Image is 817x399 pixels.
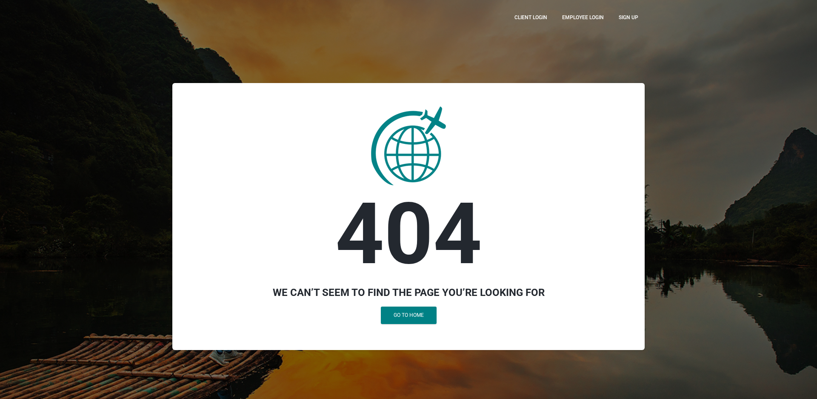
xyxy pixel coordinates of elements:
img: travel-icon.png [371,106,446,185]
h1: 404 [181,185,636,283]
a: Sign up [612,6,645,28]
p: We can’t seem to find the page you’re looking for [181,287,636,298]
a: Go to Home [381,307,437,324]
a: CLient Login [508,6,554,28]
a: Employee Login [556,6,610,28]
